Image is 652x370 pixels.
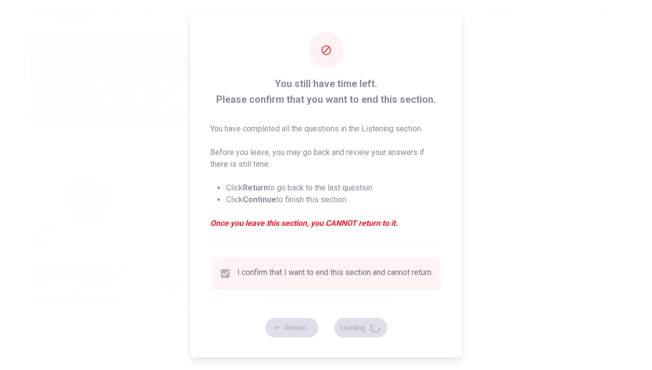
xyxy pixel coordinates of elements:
p: You have completed all the questions in the Listening section. [210,123,442,135]
li: Click to finish this section. [226,194,442,206]
em: Once you leave this section, you CANNOT return to it. [210,217,442,229]
span: You still have time left. Please confirm that you want to end this section. [210,76,442,107]
li: Click to go back to the last question [226,182,442,194]
button: Return [265,318,318,338]
strong: Continue [243,195,276,204]
button: Loading [334,318,387,338]
div: I confirm that I want to end this section and cannot return. [237,268,433,279]
strong: Return [243,183,268,192]
p: Before you leave, you may go back and review your answers if there is still time. [210,147,442,170]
